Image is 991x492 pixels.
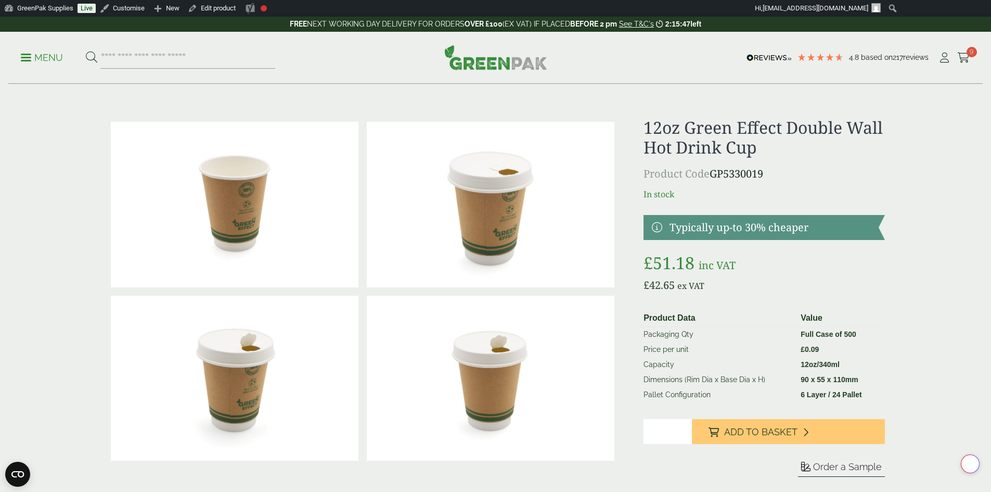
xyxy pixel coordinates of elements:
img: 12oz Green Effect Double Wall Hot Drink Cup With Lid [367,122,614,287]
button: Open CMP widget [5,462,30,487]
span: 2:15:47 [665,20,690,28]
div: Focus keyphrase not set [261,5,267,11]
h1: 12oz Green Effect Double Wall Hot Drink Cup [643,118,884,158]
span: £ [801,345,805,354]
span: Order a Sample [813,461,882,472]
td: Pallet Configuration [639,387,796,402]
button: Order a Sample [798,461,885,477]
img: REVIEWS.io [747,54,792,61]
p: Menu [21,52,63,64]
bdi: 51.18 [643,251,694,274]
a: Live [78,4,96,13]
p: GP5330019 [643,166,884,182]
img: 12oz Green Effect Double Wall Hot Drink Cup [111,122,358,287]
i: My Account [938,53,951,63]
a: 9 [957,50,970,66]
span: Product Code [643,167,710,181]
td: Packaging Qty [639,326,796,342]
span: 9 [967,47,977,57]
span: Add to Basket [724,426,797,438]
span: ex VAT [677,280,704,292]
span: £ [643,251,653,274]
td: Dimensions (Rim Dia x Base Dia x H) [639,372,796,387]
span: left [690,20,701,28]
img: GreenPak Supplies [444,45,547,70]
a: See T&C's [619,20,654,28]
p: In stock [643,188,884,200]
bdi: 0.09 [801,345,819,354]
td: Price per unit [639,342,796,357]
div: 4.77 Stars [797,53,844,62]
td: Capacity [639,357,796,372]
strong: 6 Layer / 24 Pallet [801,390,862,399]
strong: Full Case of 500 [801,330,856,338]
strong: BEFORE 2 pm [570,20,617,28]
th: Value [796,310,880,327]
span: inc VAT [699,258,736,272]
span: 217 [893,53,903,61]
th: Product Data [639,310,796,327]
strong: 90 x 55 x 110mm [801,375,858,384]
bdi: 42.65 [643,278,675,292]
strong: OVER £100 [465,20,503,28]
span: reviews [903,53,929,61]
span: 4.8 [849,53,861,61]
span: [EMAIL_ADDRESS][DOMAIN_NAME] [763,4,868,12]
a: Menu [21,52,63,62]
strong: FREE [290,20,307,28]
strong: 12oz/340ml [801,360,840,369]
span: £ [643,278,649,292]
img: 12oz Green Effect Double Wall Hot Drink Cup With Lid V2 [111,296,358,461]
img: 12oz Green Effect Double Wall Hot Drink Cup With Lid V3 [367,296,614,461]
button: Add to Basket [692,419,885,444]
span: Based on [861,53,893,61]
i: Cart [957,53,970,63]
